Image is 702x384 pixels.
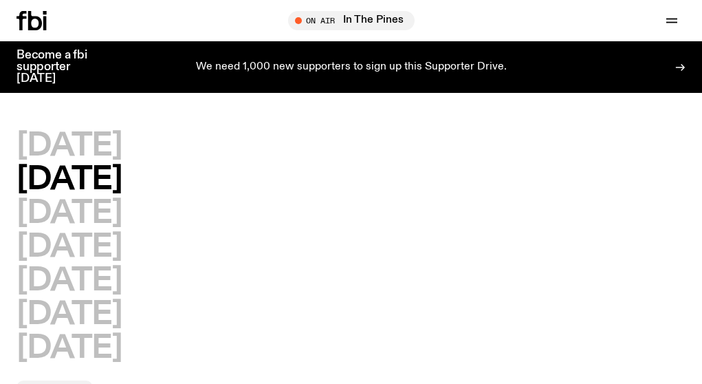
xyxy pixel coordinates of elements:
button: [DATE] [17,232,122,263]
button: On AirIn The Pines [288,11,415,30]
button: [DATE] [17,198,122,229]
p: We need 1,000 new supporters to sign up this Supporter Drive. [196,61,507,74]
h3: Become a fbi supporter [DATE] [17,50,105,85]
button: [DATE] [17,131,122,162]
button: [DATE] [17,266,122,297]
button: [DATE] [17,333,122,364]
button: [DATE] [17,164,122,195]
button: [DATE] [17,299,122,330]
